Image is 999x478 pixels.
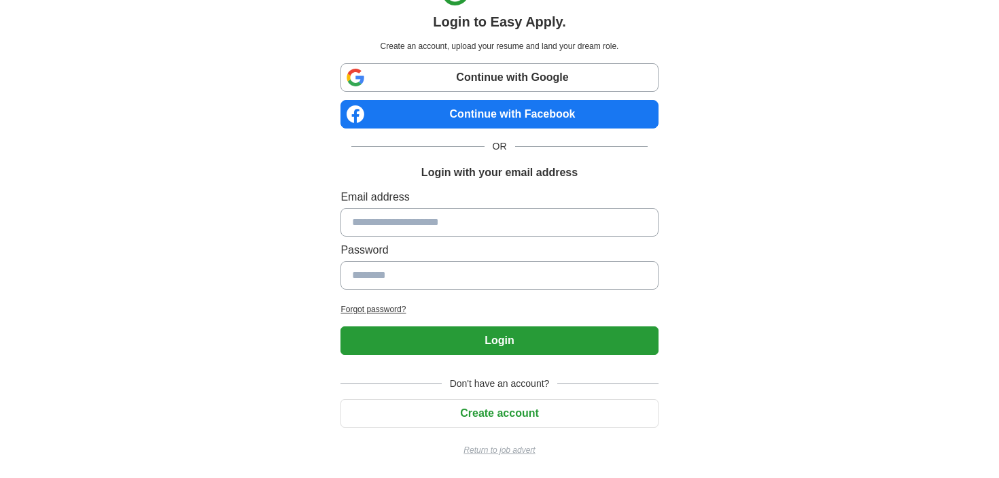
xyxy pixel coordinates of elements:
[343,40,655,52] p: Create an account, upload your resume and land your dream role.
[340,100,658,129] a: Continue with Facebook
[340,189,658,205] label: Email address
[485,139,515,154] span: OR
[340,63,658,92] a: Continue with Google
[340,399,658,428] button: Create account
[340,242,658,258] label: Password
[340,326,658,355] button: Login
[442,377,558,391] span: Don't have an account?
[340,303,658,315] a: Forgot password?
[340,407,658,419] a: Create account
[340,444,658,456] a: Return to job advert
[433,12,566,32] h1: Login to Easy Apply.
[421,165,578,181] h1: Login with your email address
